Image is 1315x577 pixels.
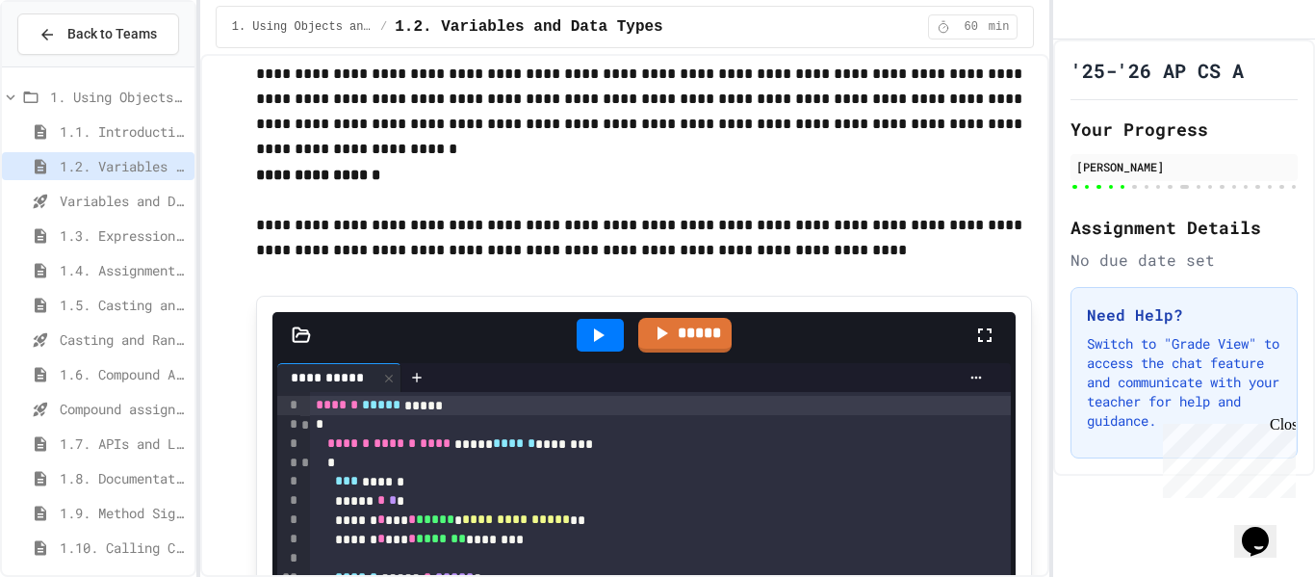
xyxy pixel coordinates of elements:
[60,156,187,176] span: 1.2. Variables and Data Types
[60,364,187,384] span: 1.6. Compound Assignment Operators
[1070,57,1244,84] h1: '25-'26 AP CS A
[60,225,187,246] span: 1.3. Expressions and Output [New]
[395,15,662,39] span: 1.2. Variables and Data Types
[60,433,187,454] span: 1.7. APIs and Libraries
[1070,214,1298,241] h2: Assignment Details
[1070,249,1298,272] div: No due date set
[60,191,187,211] span: Variables and Data Types - Quiz
[956,19,987,35] span: 60
[380,19,387,35] span: /
[67,24,157,44] span: Back to Teams
[60,329,187,350] span: Casting and Ranges of variables - Quiz
[17,13,179,55] button: Back to Teams
[60,538,187,558] span: 1.10. Calling Class Methods
[1070,116,1298,143] h2: Your Progress
[60,503,187,523] span: 1.9. Method Signatures
[60,295,187,315] span: 1.5. Casting and Ranges of Values
[1087,334,1281,431] p: Switch to "Grade View" to access the chat feature and communicate with your teacher for help and ...
[50,87,187,107] span: 1. Using Objects and Methods
[60,260,187,280] span: 1.4. Assignment and Input
[60,468,187,488] span: 1.8. Documentation with Comments and Preconditions
[60,121,187,142] span: 1.1. Introduction to Algorithms, Programming, and Compilers
[1234,500,1296,558] iframe: chat widget
[1155,416,1296,498] iframe: chat widget
[989,19,1010,35] span: min
[1087,303,1281,327] h3: Need Help?
[232,19,373,35] span: 1. Using Objects and Methods
[8,8,133,122] div: Chat with us now!Close
[60,399,187,419] span: Compound assignment operators - Quiz
[1076,158,1292,175] div: [PERSON_NAME]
